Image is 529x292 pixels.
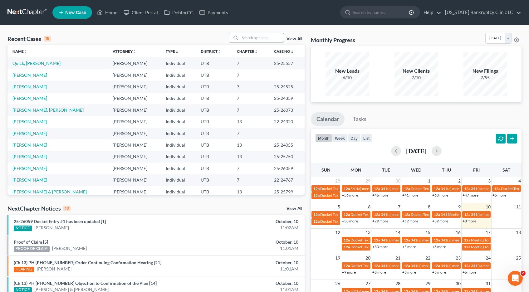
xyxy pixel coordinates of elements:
[502,167,510,173] span: Sat
[14,280,157,286] a: (Ch 13) PH [PHONE_NUMBER] Objection to Confirmation of the Plan [14]
[382,167,390,173] span: Tue
[374,238,380,242] span: 12a
[463,270,476,275] a: +6 more
[320,219,409,224] span: Docket Text: for [PERSON_NAME] & [PERSON_NAME]
[208,260,299,266] div: October, 10
[14,239,48,245] a: Proof of Claim [5]
[37,266,71,272] a: [PERSON_NAME]
[515,229,522,236] span: 18
[232,69,269,81] td: 7
[12,142,47,148] a: [PERSON_NAME]
[232,174,269,186] td: 7
[458,203,461,211] span: 9
[161,163,196,174] td: Individual
[196,139,232,151] td: UTB
[411,186,467,191] span: Docket Text: for [PERSON_NAME]
[455,229,461,236] span: 16
[427,177,431,185] span: 1
[313,219,320,224] span: 12a
[515,254,522,262] span: 25
[353,7,410,18] input: Search by name...
[12,154,47,159] a: [PERSON_NAME]
[196,104,232,116] td: UTB
[313,193,320,198] span: 12a
[471,245,520,249] span: Meeting for [PERSON_NAME]
[240,33,284,42] input: Search by name...
[196,93,232,104] td: UTB
[402,193,418,197] a: +41 more
[326,67,369,75] div: New Leads
[7,35,51,42] div: Recent Cases
[12,119,47,124] a: [PERSON_NAME]
[365,229,371,236] span: 13
[411,212,467,217] span: Docket Text: for [PERSON_NAME]
[269,151,305,163] td: 25-25750
[335,177,341,185] span: 28
[347,112,372,126] a: Tasks
[287,37,302,41] a: View All
[335,254,341,262] span: 19
[274,49,294,54] a: Case Nounfold_more
[52,245,87,251] a: [PERSON_NAME]
[161,81,196,92] td: Individual
[350,167,361,173] span: Mon
[434,186,440,191] span: 12a
[365,177,371,185] span: 29
[313,212,320,217] span: 12a
[342,270,356,275] a: +9 more
[65,10,86,15] span: New Case
[404,238,410,242] span: 12a
[381,238,441,242] span: 341(a) meeting for [PERSON_NAME]
[161,57,196,69] td: Individual
[427,203,431,211] span: 8
[394,75,438,81] div: 7/10
[269,104,305,116] td: 25-26073
[232,139,269,151] td: 13
[12,166,47,171] a: [PERSON_NAME]
[269,163,305,174] td: 25-26059
[269,57,305,69] td: 25-25557
[463,75,507,81] div: 7/55
[161,174,196,186] td: Individual
[320,186,409,191] span: Docket Text: for [PERSON_NAME] & [PERSON_NAME]
[161,116,196,127] td: Individual
[321,167,331,173] span: Sun
[425,254,431,262] span: 22
[232,186,269,197] td: 13
[350,245,406,249] span: Docket Text: for [PERSON_NAME]
[395,177,401,185] span: 30
[432,244,446,249] a: +8 more
[395,254,401,262] span: 21
[360,134,372,142] button: list
[485,254,491,262] span: 24
[232,81,269,92] td: 7
[473,167,480,173] span: Fri
[12,95,47,101] a: [PERSON_NAME]
[108,57,161,69] td: [PERSON_NAME]
[434,238,440,242] span: 12a
[335,280,341,287] span: 26
[518,177,522,185] span: 4
[365,254,371,262] span: 20
[411,167,421,173] span: Wed
[374,186,380,191] span: 12a
[441,238,501,242] span: 341(a) meeting for [PERSON_NAME]
[108,116,161,127] td: [PERSON_NAME]
[374,212,380,217] span: 12a
[12,49,27,54] a: Nameunfold_more
[344,263,350,268] span: 12a
[218,50,221,54] i: unfold_more
[208,225,299,231] div: 11:02AM
[411,238,471,242] span: 341(a) meeting for [PERSON_NAME]
[12,131,47,136] a: [PERSON_NAME]
[133,50,136,54] i: unfold_more
[161,93,196,104] td: Individual
[487,177,491,185] span: 3
[320,193,376,198] span: Docket Text: for [PERSON_NAME]
[372,244,388,249] a: +33 more
[326,75,369,81] div: 6/10
[196,57,232,69] td: UTB
[269,139,305,151] td: 25-24055
[344,245,350,249] span: 12a
[320,212,376,217] span: Docket Text: for [PERSON_NAME]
